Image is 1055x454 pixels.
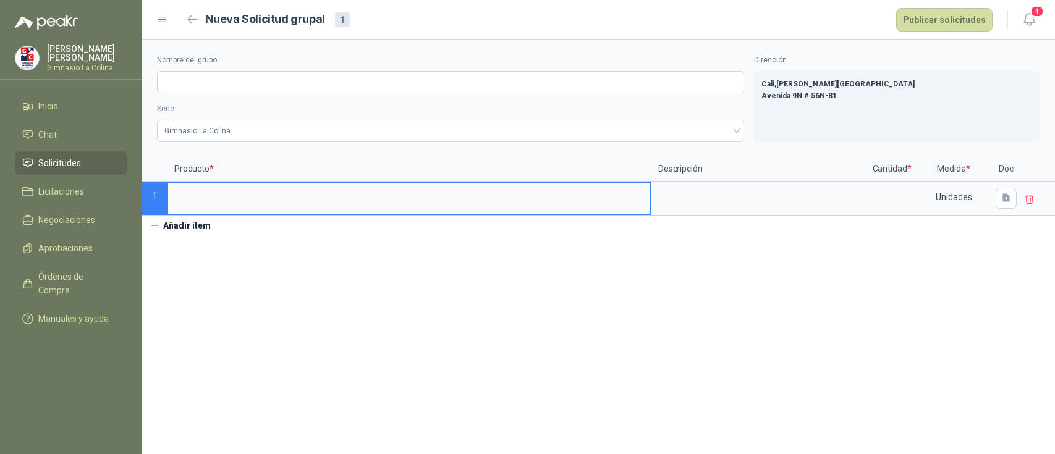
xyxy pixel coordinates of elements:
[38,156,81,170] span: Solicitudes
[15,237,127,260] a: Aprobaciones
[38,213,95,227] span: Negociaciones
[167,157,651,182] p: Producto
[867,157,917,182] p: Cantidad
[38,128,57,141] span: Chat
[335,12,350,27] div: 1
[761,78,1033,90] p: Cali , [PERSON_NAME][GEOGRAPHIC_DATA]
[15,95,127,118] a: Inicio
[918,183,989,211] div: Unidades
[651,157,867,182] p: Descripción
[896,8,993,32] button: Publicar solicitudes
[15,15,78,30] img: Logo peakr
[38,242,93,255] span: Aprobaciones
[38,270,116,297] span: Órdenes de Compra
[761,90,1033,102] p: Avenida 9N # 56N-81
[157,103,744,115] label: Sede
[157,54,744,66] label: Nombre del grupo
[15,46,39,70] img: Company Logo
[38,185,84,198] span: Licitaciones
[38,99,58,113] span: Inicio
[15,123,127,146] a: Chat
[15,180,127,203] a: Licitaciones
[38,312,109,326] span: Manuales y ayuda
[754,54,1040,66] label: Dirección
[917,157,991,182] p: Medida
[142,216,218,237] button: Añadir ítem
[1030,6,1044,17] span: 4
[47,64,127,72] p: Gimnasio La Colina
[15,151,127,175] a: Solicitudes
[205,11,325,28] h2: Nueva Solicitud grupal
[142,182,167,216] p: 1
[47,44,127,62] p: [PERSON_NAME] [PERSON_NAME]
[991,157,1022,182] p: Doc
[15,307,127,330] a: Manuales y ayuda
[164,122,737,140] span: Gimnasio La Colina
[15,208,127,232] a: Negociaciones
[1018,9,1040,31] button: 4
[15,265,127,302] a: Órdenes de Compra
